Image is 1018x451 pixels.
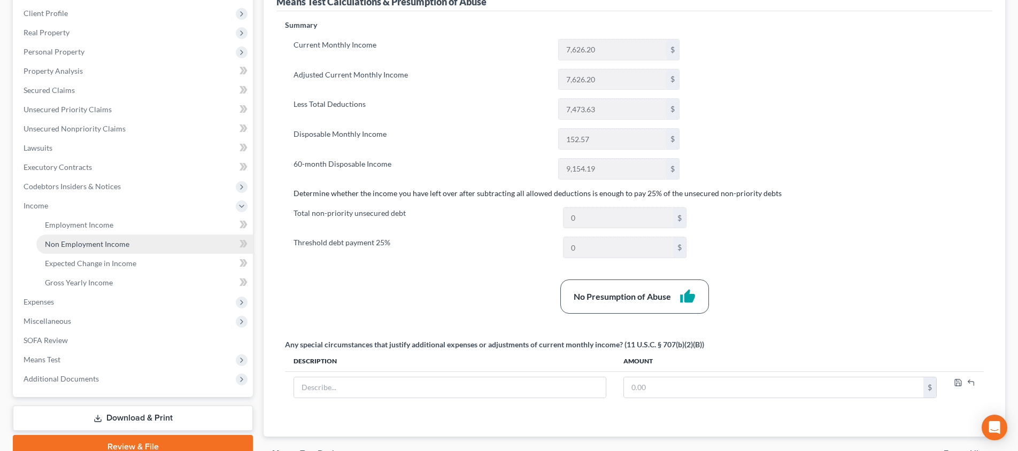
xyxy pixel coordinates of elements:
[574,291,671,303] div: No Presumption of Abuse
[24,162,92,172] span: Executory Contracts
[559,69,666,90] input: 0.00
[24,316,71,325] span: Miscellaneous
[15,81,253,100] a: Secured Claims
[982,415,1007,440] div: Open Intercom Messenger
[288,237,558,258] label: Threshold debt payment 25%
[680,289,696,305] i: thumb_up
[15,138,253,158] a: Lawsuits
[24,66,83,75] span: Property Analysis
[15,158,253,177] a: Executory Contracts
[45,220,113,229] span: Employment Income
[923,377,936,398] div: $
[666,40,679,60] div: $
[24,28,70,37] span: Real Property
[24,143,52,152] span: Lawsuits
[564,208,674,228] input: 0.00
[559,159,666,179] input: 0.00
[285,20,688,30] p: Summary
[666,159,679,179] div: $
[24,297,54,306] span: Expenses
[15,331,253,350] a: SOFA Review
[288,207,558,229] label: Total non-priority unsecured debt
[559,129,666,149] input: 0.00
[24,9,68,18] span: Client Profile
[45,278,113,287] span: Gross Yearly Income
[559,99,666,119] input: 0.00
[564,237,674,258] input: 0.00
[15,119,253,138] a: Unsecured Nonpriority Claims
[45,239,129,248] span: Non Employment Income
[285,339,704,350] div: Any special circumstances that justify additional expenses or adjustments of current monthly inco...
[36,235,253,254] a: Non Employment Income
[13,406,253,431] a: Download & Print
[288,69,553,90] label: Adjusted Current Monthly Income
[294,377,606,398] input: Describe...
[24,85,75,95] span: Secured Claims
[24,336,68,345] span: SOFA Review
[294,188,975,199] p: Determine whether the income you have left over after subtracting all allowed deductions is enoug...
[288,39,553,60] label: Current Monthly Income
[24,355,60,364] span: Means Test
[666,99,679,119] div: $
[24,201,48,210] span: Income
[666,69,679,90] div: $
[36,254,253,273] a: Expected Change in Income
[45,259,136,268] span: Expected Change in Income
[15,100,253,119] a: Unsecured Priority Claims
[36,215,253,235] a: Employment Income
[288,128,553,150] label: Disposable Monthly Income
[24,374,99,383] span: Additional Documents
[559,40,666,60] input: 0.00
[36,273,253,292] a: Gross Yearly Income
[24,105,112,114] span: Unsecured Priority Claims
[24,124,126,133] span: Unsecured Nonpriority Claims
[285,350,615,371] th: Description
[288,158,553,180] label: 60-month Disposable Income
[666,129,679,149] div: $
[24,182,121,191] span: Codebtors Insiders & Notices
[624,377,923,398] input: 0.00
[673,208,686,228] div: $
[24,47,84,56] span: Personal Property
[615,350,945,371] th: Amount
[673,237,686,258] div: $
[288,98,553,120] label: Less Total Deductions
[15,61,253,81] a: Property Analysis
